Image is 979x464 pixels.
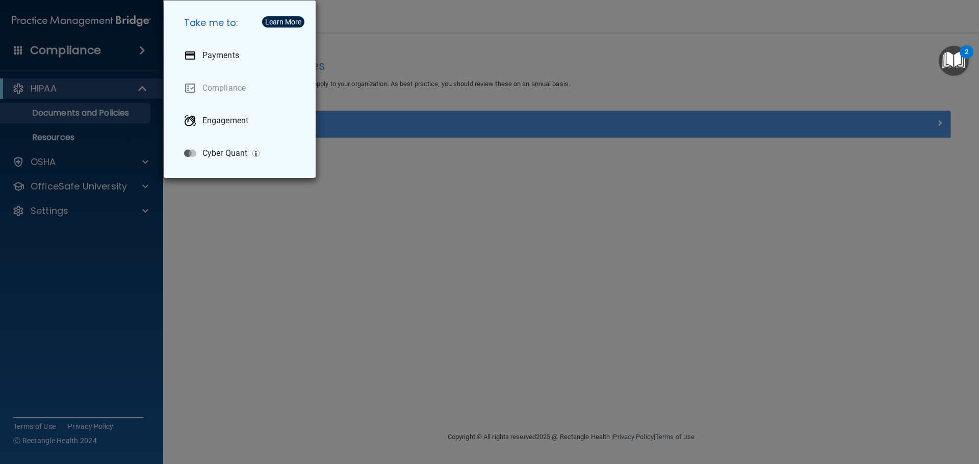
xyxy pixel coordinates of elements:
[176,106,307,135] a: Engagement
[939,46,969,76] button: Open Resource Center, 2 new notifications
[202,50,239,61] p: Payments
[262,16,304,28] button: Learn More
[176,41,307,70] a: Payments
[176,9,307,37] h5: Take me to:
[176,74,307,102] a: Compliance
[176,139,307,168] a: Cyber Quant
[202,148,247,158] p: Cyber Quant
[265,18,301,25] div: Learn More
[965,52,968,65] div: 2
[202,116,248,126] p: Engagement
